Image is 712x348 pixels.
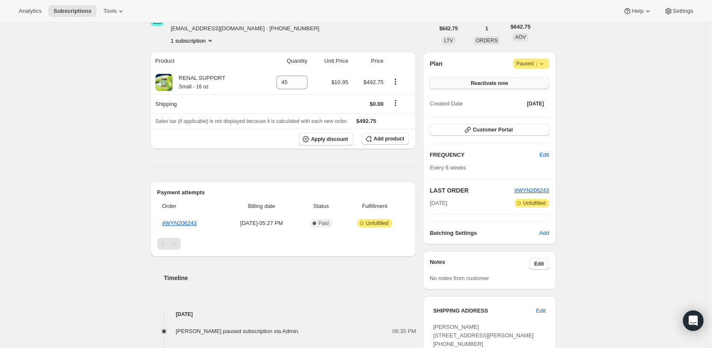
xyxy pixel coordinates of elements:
[363,79,384,85] span: $492.75
[539,229,549,237] span: Add
[531,304,551,318] button: Edit
[362,133,409,145] button: Add product
[539,151,549,159] span: Edit
[523,200,546,207] span: Unfulfilled
[515,34,526,40] span: AOV
[150,94,259,113] th: Shipping
[476,38,498,44] span: ORDERS
[48,5,97,17] button: Subscriptions
[319,220,329,227] span: Paid
[430,258,529,270] h3: Notes
[430,275,489,281] span: No notes from customer
[171,36,214,45] button: Product actions
[485,25,488,32] span: 1
[473,126,513,133] span: Customer Portal
[259,52,310,70] th: Quantity
[370,101,384,107] span: $0.00
[14,5,47,17] button: Analytics
[366,220,389,227] span: Unfulfilled
[618,5,657,17] button: Help
[433,324,534,347] span: [PERSON_NAME] [STREET_ADDRESS][PERSON_NAME] [PHONE_NUMBER]
[527,100,544,107] span: [DATE]
[534,148,554,162] button: Edit
[155,74,173,91] img: product img
[162,220,197,226] a: #WYN206243
[310,52,351,70] th: Unit Price
[374,135,404,142] span: Add product
[389,77,402,86] button: Product actions
[171,24,327,33] span: [EMAIL_ADDRESS][DOMAIN_NAME] · [PHONE_NUMBER]
[534,260,544,267] span: Edit
[430,151,539,159] h2: FREQUENCY
[683,310,703,331] div: Open Intercom Messenger
[515,186,549,195] button: #WYN206243
[157,197,224,216] th: Order
[430,186,514,195] h2: LAST ORDER
[434,23,463,35] button: $642.75
[179,84,209,90] small: Small - 16 oz
[226,219,297,228] span: [DATE] · 05:27 PM
[433,307,536,315] h3: SHIPPING ADDRESS
[440,25,458,32] span: $642.75
[19,8,41,15] span: Analytics
[444,38,453,44] span: LTV
[103,8,117,15] span: Tools
[430,229,539,237] h6: Batching Settings
[515,187,549,193] a: #WYN206243
[659,5,698,17] button: Settings
[632,8,643,15] span: Help
[430,199,447,208] span: [DATE]
[430,99,463,108] span: Created Date
[536,307,545,315] span: Edit
[673,8,693,15] span: Settings
[510,23,530,31] span: $642.75
[299,133,353,146] button: Apply discount
[311,136,348,143] span: Apply discount
[226,202,297,211] span: Billing date
[389,98,402,108] button: Shipping actions
[393,327,416,336] span: 06:35 PM
[430,124,549,136] button: Customer Portal
[150,310,416,319] h4: [DATE]
[471,80,508,87] span: Reactivate now
[430,164,466,171] span: Every 6 weeks
[536,60,537,67] span: |
[516,59,546,68] span: Paused
[351,52,386,70] th: Price
[529,258,549,270] button: Edit
[53,8,91,15] span: Subscriptions
[522,98,549,110] button: [DATE]
[150,52,259,70] th: Product
[157,238,410,250] nav: Pagination
[345,202,404,211] span: Fulfillment
[98,5,130,17] button: Tools
[157,188,410,197] h2: Payment attempts
[164,274,416,282] h2: Timeline
[534,226,554,240] button: Add
[302,202,340,211] span: Status
[176,328,300,334] span: [PERSON_NAME] paused subscription via Admin.
[173,74,226,91] div: RENAL SUPPORT
[155,118,348,124] span: Sales tax (if applicable) is not displayed because it is calculated with each new order.
[331,79,349,85] span: $10.95
[430,59,442,68] h2: Plan
[430,77,549,89] button: Reactivate now
[356,118,376,124] span: $492.75
[480,23,493,35] button: 1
